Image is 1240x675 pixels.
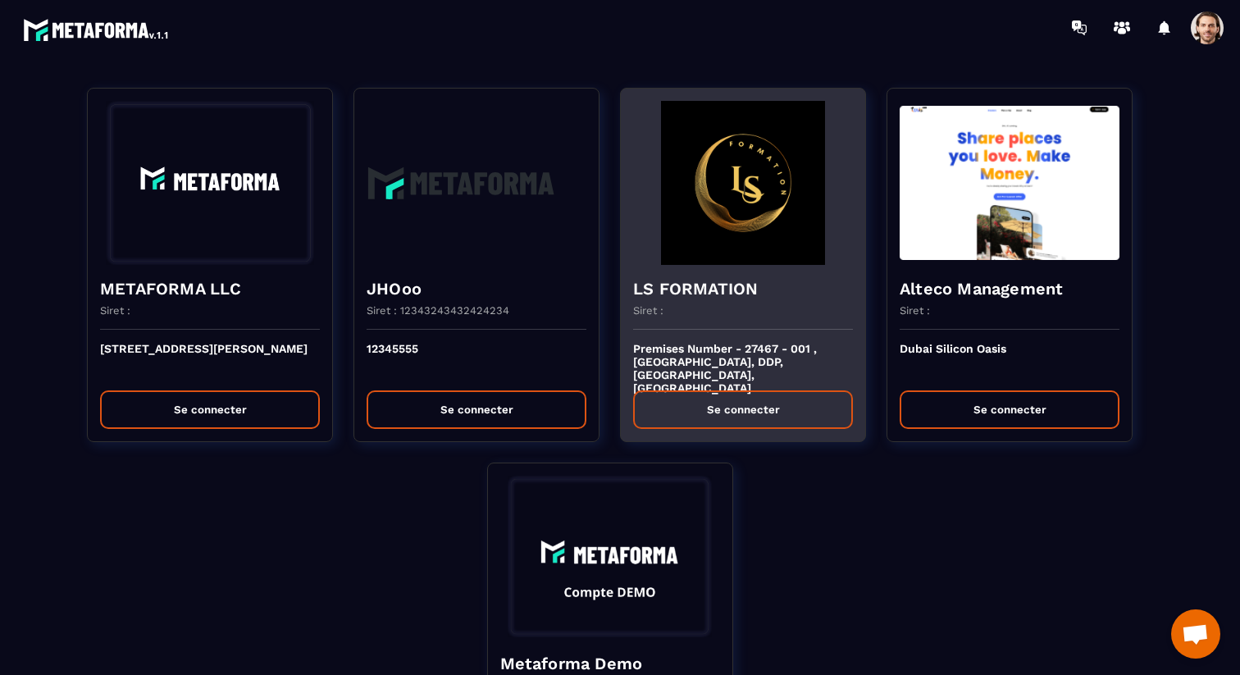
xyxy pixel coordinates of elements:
[367,101,586,265] img: funnel-background
[100,277,320,300] h4: METAFORMA LLC
[500,476,720,640] img: funnel-background
[100,390,320,429] button: Se connecter
[100,342,320,378] p: [STREET_ADDRESS][PERSON_NAME]
[633,277,853,300] h4: LS FORMATION
[900,277,1119,300] h4: Alteco Management
[500,652,720,675] h4: Metaforma Demo
[633,342,853,378] p: Premises Number - 27467 - 001 , [GEOGRAPHIC_DATA], DDP, [GEOGRAPHIC_DATA], [GEOGRAPHIC_DATA]
[900,304,930,317] p: Siret :
[900,390,1119,429] button: Se connecter
[100,101,320,265] img: funnel-background
[367,342,586,378] p: 12345555
[367,390,586,429] button: Se connecter
[367,304,509,317] p: Siret : 12343243432424234
[1171,609,1220,659] div: Ouvrir le chat
[23,15,171,44] img: logo
[633,390,853,429] button: Se connecter
[900,342,1119,378] p: Dubai Silicon Oasis
[633,101,853,265] img: funnel-background
[633,304,663,317] p: Siret :
[900,101,1119,265] img: funnel-background
[367,277,586,300] h4: JHOoo
[100,304,130,317] p: Siret :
